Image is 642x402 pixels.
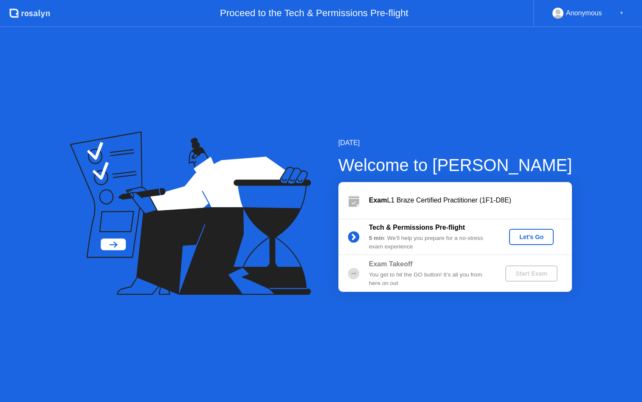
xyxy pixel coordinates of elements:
div: [DATE] [338,138,572,148]
div: Let's Go [512,234,550,240]
div: Start Exam [509,270,554,277]
div: : We’ll help you prepare for a no-stress exam experience [369,234,491,251]
b: Exam [369,197,387,204]
button: Let's Go [509,229,554,245]
div: You get to hit the GO button! It’s all you from here on out [369,271,491,288]
div: ▼ [619,8,624,19]
div: Anonymous [566,8,602,19]
button: Start Exam [505,265,558,282]
b: Exam Takeoff [369,260,413,268]
div: L1 Braze Certified Practitioner (1F1-D8E) [369,195,572,205]
b: 5 min [369,235,384,241]
div: Welcome to [PERSON_NAME] [338,152,572,178]
b: Tech & Permissions Pre-flight [369,224,465,231]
